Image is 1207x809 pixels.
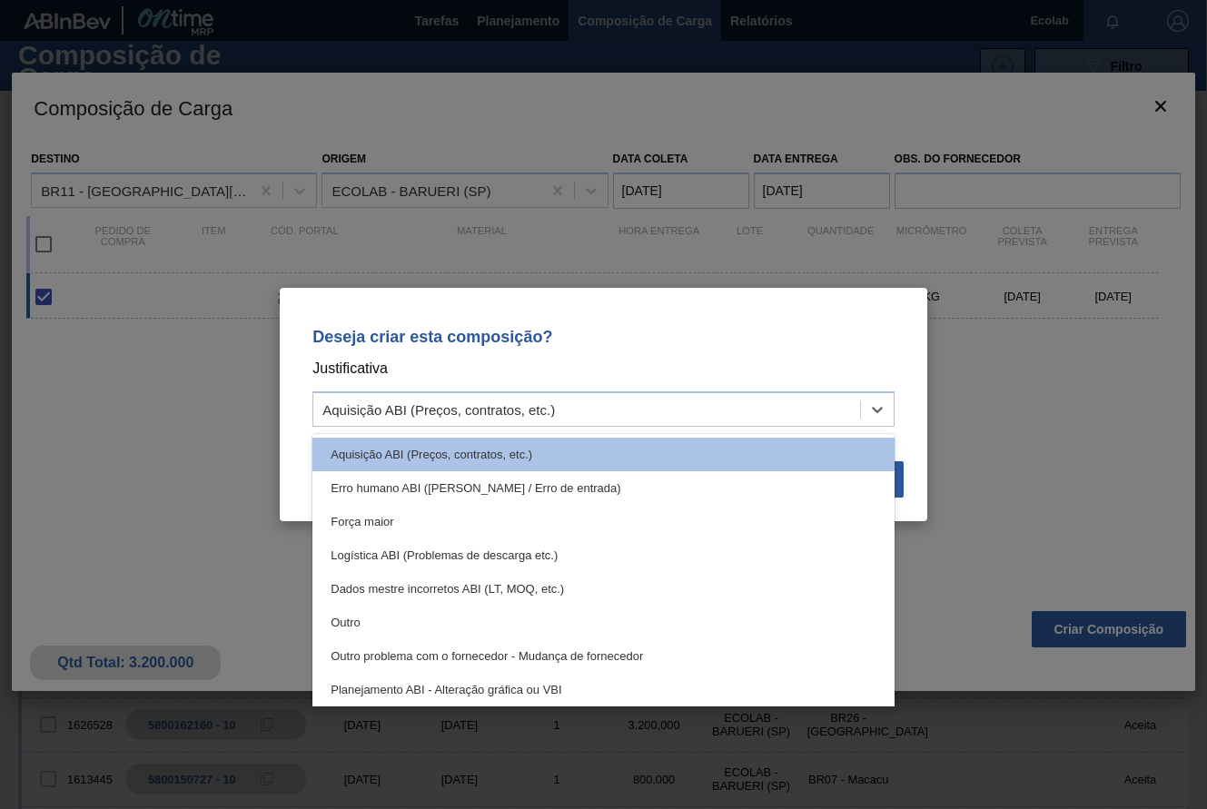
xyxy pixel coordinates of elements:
[312,505,895,538] div: Força maior
[312,328,895,346] p: Deseja criar esta composição?
[312,639,895,673] div: Outro problema com o fornecedor - Mudança de fornecedor
[322,402,555,418] div: Aquisição ABI (Preços, contratos, etc.)
[312,538,895,572] div: Logística ABI (Problemas de descarga etc.)
[312,606,895,639] div: Outro
[312,357,895,380] p: Justificativa
[312,673,895,706] div: Planejamento ABI - Alteração gráfica ou VBI
[312,572,895,606] div: Dados mestre incorretos ABI (LT, MOQ, etc.)
[312,471,895,505] div: Erro humano ABI ([PERSON_NAME] / Erro de entrada)
[312,438,895,471] div: Aquisição ABI (Preços, contratos, etc.)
